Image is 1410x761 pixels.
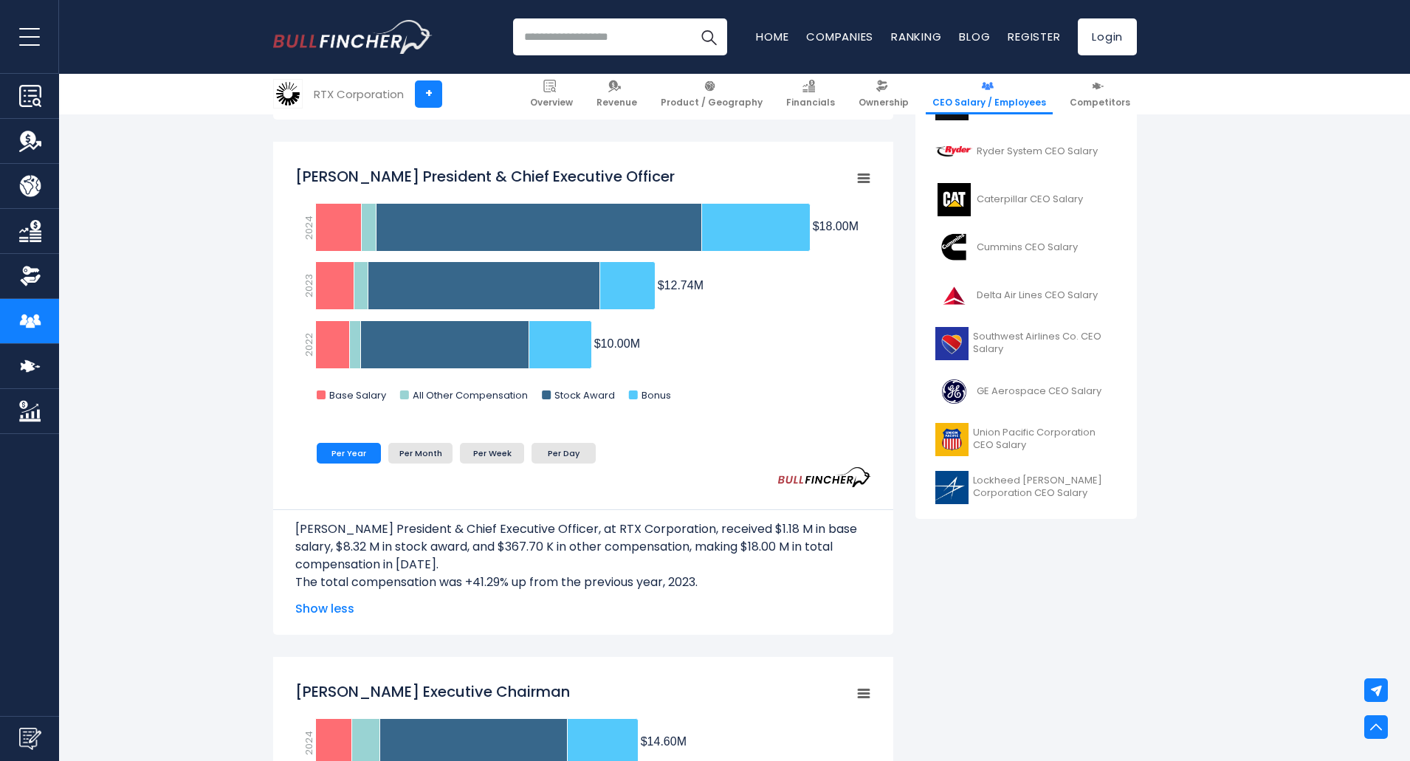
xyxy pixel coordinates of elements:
[690,18,727,55] button: Search
[314,86,404,103] div: RTX Corporation
[19,265,41,287] img: Ownership
[891,29,941,44] a: Ranking
[523,74,580,114] a: Overview
[295,681,570,702] tspan: [PERSON_NAME] Executive Chairman
[926,275,1126,316] a: Delta Air Lines CEO Salary
[926,419,1126,460] a: Union Pacific Corporation CEO Salary
[302,216,316,240] text: 2024
[977,385,1101,398] span: GE Aerospace CEO Salary
[658,279,704,292] tspan: $12.74M
[926,323,1126,364] a: Southwest Airlines Co. CEO Salary
[596,97,637,109] span: Revenue
[388,443,453,464] li: Per Month
[661,97,763,109] span: Product / Geography
[317,443,381,464] li: Per Year
[973,91,1117,116] span: [PERSON_NAME] Engineering Group CEO Salary
[935,231,972,264] img: CMI logo
[977,289,1098,302] span: Delta Air Lines CEO Salary
[786,97,835,109] span: Financials
[274,80,302,108] img: RTX logo
[959,29,990,44] a: Blog
[780,74,842,114] a: Financials
[973,427,1117,452] span: Union Pacific Corporation CEO Salary
[973,475,1117,500] span: Lockheed [PERSON_NAME] Corporation CEO Salary
[590,74,644,114] a: Revenue
[302,274,316,297] text: 2023
[295,600,871,618] span: Show less
[1078,18,1137,55] a: Login
[756,29,788,44] a: Home
[935,183,972,216] img: CAT logo
[806,29,873,44] a: Companies
[302,731,316,755] text: 2024
[1008,29,1060,44] a: Register
[935,327,969,360] img: LUV logo
[413,388,528,402] text: All Other Compensation
[273,20,432,54] a: Go to homepage
[926,179,1126,220] a: Caterpillar CEO Salary
[295,159,871,417] svg: Christopher T. Calio President & Chief Executive Officer
[977,145,1098,158] span: Ryder System CEO Salary
[932,97,1046,109] span: CEO Salary / Employees
[926,74,1053,114] a: CEO Salary / Employees
[935,279,972,312] img: DAL logo
[977,241,1078,254] span: Cummins CEO Salary
[926,227,1126,268] a: Cummins CEO Salary
[415,80,442,108] a: +
[273,20,433,54] img: Bullfincher logo
[1070,97,1130,109] span: Competitors
[935,375,972,408] img: GE logo
[926,371,1126,412] a: GE Aerospace CEO Salary
[977,193,1083,206] span: Caterpillar CEO Salary
[852,74,915,114] a: Ownership
[554,388,615,402] text: Stock Award
[295,574,871,591] p: The total compensation was +41.29% up from the previous year, 2023.
[641,735,687,748] tspan: $14.60M
[295,166,675,187] tspan: [PERSON_NAME] President & Chief Executive Officer
[935,423,969,456] img: UNP logo
[532,443,596,464] li: Per Day
[1063,74,1137,114] a: Competitors
[329,388,387,402] text: Base Salary
[935,471,969,504] img: LMT logo
[460,443,524,464] li: Per Week
[813,220,859,233] tspan: $18.00M
[859,97,909,109] span: Ownership
[926,131,1126,172] a: Ryder System CEO Salary
[530,97,573,109] span: Overview
[302,333,316,357] text: 2022
[594,337,640,350] tspan: $10.00M
[295,520,871,574] p: [PERSON_NAME] President & Chief Executive Officer, at RTX Corporation, received $1.18 M in base s...
[973,331,1117,356] span: Southwest Airlines Co. CEO Salary
[654,74,769,114] a: Product / Geography
[642,388,671,402] text: Bonus
[926,467,1126,508] a: Lockheed [PERSON_NAME] Corporation CEO Salary
[935,135,972,168] img: R logo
